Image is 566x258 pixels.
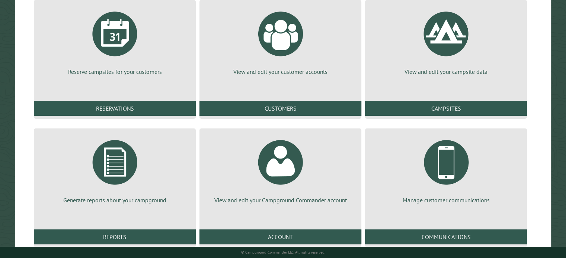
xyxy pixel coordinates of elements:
[43,6,187,76] a: Reserve campsites for your customers
[43,196,187,204] p: Generate reports about your campground
[208,6,352,76] a: View and edit your customer accounts
[365,101,527,116] a: Campsites
[374,196,518,204] p: Manage customer communications
[374,6,518,76] a: View and edit your campsite data
[199,229,361,244] a: Account
[34,101,196,116] a: Reservations
[208,196,352,204] p: View and edit your Campground Commander account
[208,134,352,204] a: View and edit your Campground Commander account
[374,68,518,76] p: View and edit your campsite data
[208,68,352,76] p: View and edit your customer accounts
[34,229,196,244] a: Reports
[374,134,518,204] a: Manage customer communications
[43,68,187,76] p: Reserve campsites for your customers
[241,250,325,255] small: © Campground Commander LLC. All rights reserved.
[199,101,361,116] a: Customers
[43,134,187,204] a: Generate reports about your campground
[365,229,527,244] a: Communications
